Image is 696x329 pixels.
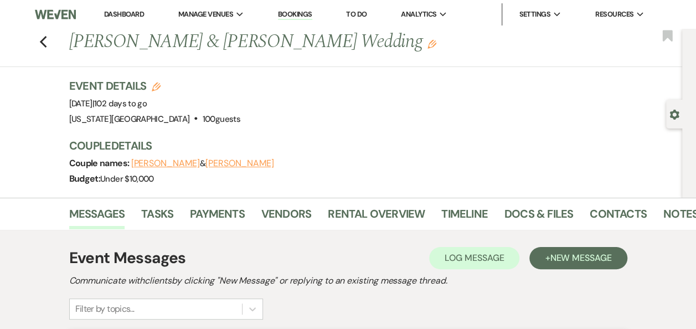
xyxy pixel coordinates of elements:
button: Open lead details [669,109,679,119]
span: [DATE] [69,98,147,109]
span: [US_STATE][GEOGRAPHIC_DATA] [69,114,190,125]
span: | [92,98,147,109]
span: Log Message [445,252,504,264]
span: Resources [595,9,633,20]
a: To Do [346,9,367,19]
span: Couple names: [69,157,131,169]
h3: Event Details [69,78,240,94]
button: Edit [427,39,436,49]
span: New Message [550,252,611,264]
h2: Communicate with clients by clicking "New Message" or replying to an existing message thread. [69,274,627,287]
div: Filter by topics... [75,302,135,316]
button: [PERSON_NAME] [205,159,274,168]
a: Payments [190,205,245,229]
span: Manage Venues [178,9,233,20]
span: Settings [519,9,550,20]
a: Timeline [441,205,488,229]
span: Under $10,000 [100,173,154,184]
a: Docs & Files [504,205,573,229]
a: Tasks [141,205,173,229]
a: Vendors [261,205,311,229]
button: [PERSON_NAME] [131,159,200,168]
button: +New Message [529,247,627,269]
a: Contacts [590,205,647,229]
h3: Couple Details [69,138,672,153]
img: Weven Logo [35,3,76,26]
a: Rental Overview [328,205,425,229]
a: Messages [69,205,125,229]
button: Log Message [429,247,519,269]
span: & [131,158,274,169]
a: Dashboard [104,9,144,19]
h1: Event Messages [69,246,186,270]
h1: [PERSON_NAME] & [PERSON_NAME] Wedding [69,29,555,55]
span: 102 days to go [94,98,147,109]
span: Analytics [401,9,436,20]
span: 100 guests [203,114,240,125]
a: Bookings [278,9,312,20]
span: Budget: [69,173,101,184]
